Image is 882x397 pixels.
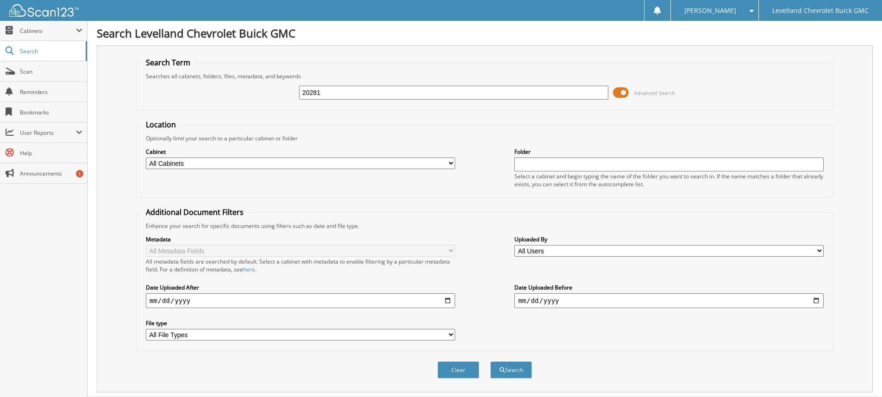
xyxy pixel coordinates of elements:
span: Help [20,149,82,157]
label: File type [146,319,455,327]
legend: Additional Document Filters [141,207,248,217]
span: Search [20,47,81,55]
button: Search [490,361,532,378]
label: Metadata [146,235,455,243]
input: start [146,293,455,308]
legend: Location [141,120,181,130]
span: Reminders [20,88,82,96]
span: [PERSON_NAME] [684,8,736,13]
label: Uploaded By [514,235,824,243]
span: Advanced Search [634,89,675,96]
a: here [243,265,255,273]
div: 1 [76,170,83,177]
div: Enhance your search for specific documents using filters such as date and file type. [141,222,828,230]
div: All metadata fields are searched by default. Select a cabinet with metadata to enable filtering b... [146,258,455,273]
span: Announcements [20,170,82,177]
label: Date Uploaded Before [514,284,824,291]
label: Date Uploaded After [146,284,455,291]
span: User Reports [20,129,76,137]
span: Scan [20,68,82,76]
div: Searches all cabinets, folders, files, metadata, and keywords [141,72,828,80]
div: Select a cabinet and begin typing the name of the folder you want to search in. If the name match... [514,172,824,188]
label: Cabinet [146,148,455,156]
div: Optionally limit your search to a particular cabinet or folder [141,134,828,142]
legend: Search Term [141,57,195,68]
img: scan123-logo-white.svg [9,4,79,17]
label: Folder [514,148,824,156]
button: Clear [438,361,479,378]
span: Bookmarks [20,108,82,116]
span: Cabinets [20,27,76,35]
h1: Search Levelland Chevrolet Buick GMC [97,25,873,41]
input: end [514,293,824,308]
span: Levelland Chevrolet Buick GMC [772,8,869,13]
